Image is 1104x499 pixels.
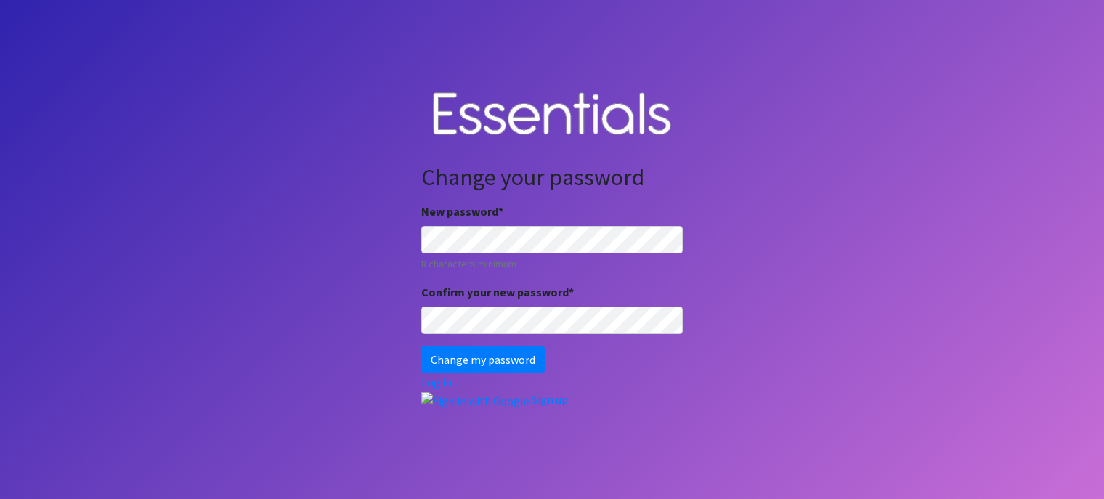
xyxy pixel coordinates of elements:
[421,392,529,410] img: Sign in with Google
[421,375,452,389] a: Log in
[421,78,683,153] img: Human Essentials
[421,346,545,373] input: Change my password
[421,163,683,191] h2: Change your password
[421,203,503,220] label: New password
[421,256,683,272] small: 8 characters minimum
[532,392,568,407] a: Sign up
[569,285,574,299] abbr: required
[421,283,574,301] label: Confirm your new password
[498,204,503,219] abbr: required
